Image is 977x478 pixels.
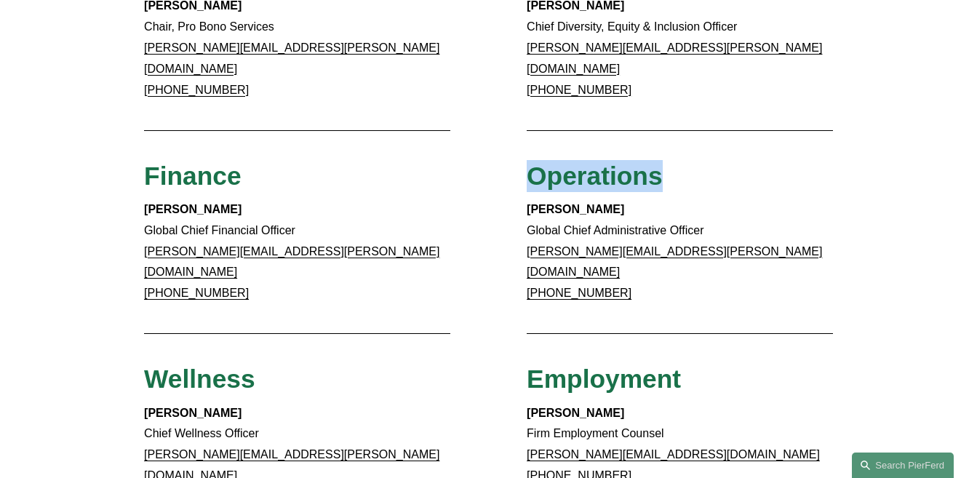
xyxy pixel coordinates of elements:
[527,199,833,304] p: Global Chief Administrative Officer
[144,199,450,304] p: Global Chief Financial Officer
[144,365,255,393] span: Wellness
[144,84,249,96] a: [PHONE_NUMBER]
[144,41,439,75] a: [PERSON_NAME][EMAIL_ADDRESS][PERSON_NAME][DOMAIN_NAME]
[144,162,242,190] span: Finance
[527,41,822,75] a: [PERSON_NAME][EMAIL_ADDRESS][PERSON_NAME][DOMAIN_NAME]
[144,407,242,419] strong: [PERSON_NAME]
[527,84,631,96] a: [PHONE_NUMBER]
[527,245,822,279] a: [PERSON_NAME][EMAIL_ADDRESS][PERSON_NAME][DOMAIN_NAME]
[527,448,820,461] a: [PERSON_NAME][EMAIL_ADDRESS][DOMAIN_NAME]
[144,287,249,299] a: [PHONE_NUMBER]
[527,203,624,215] strong: [PERSON_NAME]
[527,407,624,419] strong: [PERSON_NAME]
[144,245,439,279] a: [PERSON_NAME][EMAIL_ADDRESS][PERSON_NAME][DOMAIN_NAME]
[852,453,954,478] a: Search this site
[527,287,631,299] a: [PHONE_NUMBER]
[527,162,663,190] span: Operations
[527,365,681,393] span: Employment
[144,203,242,215] strong: [PERSON_NAME]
